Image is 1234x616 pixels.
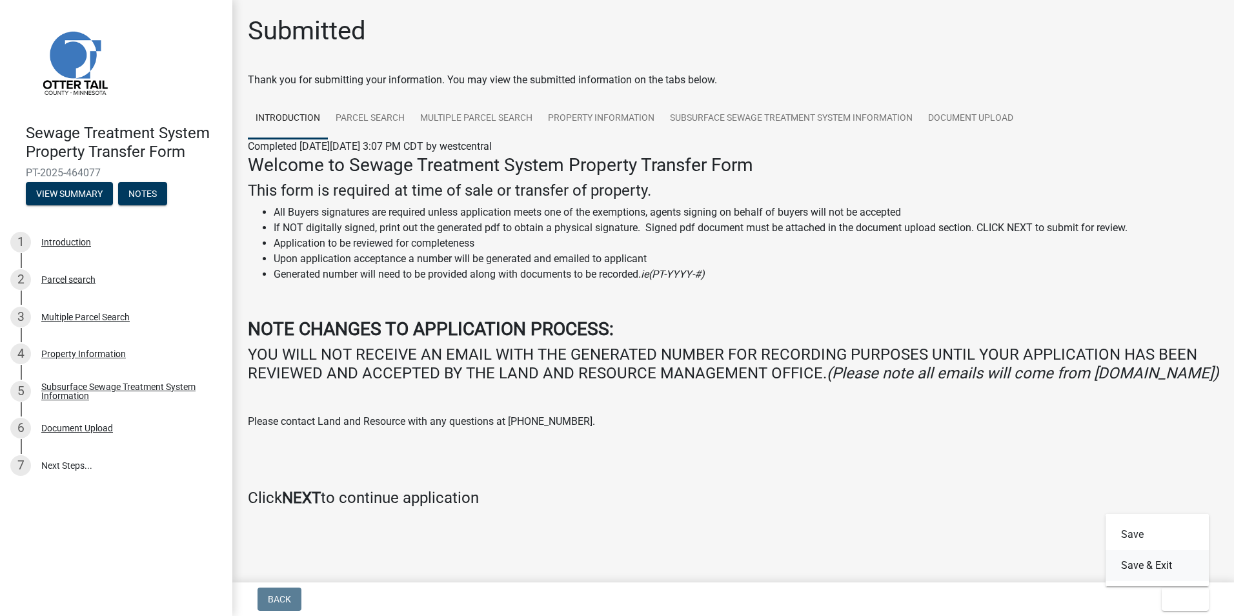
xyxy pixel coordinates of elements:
[274,251,1219,267] li: Upon application acceptance a number will be generated and emailed to applicant
[10,455,31,476] div: 7
[41,349,126,358] div: Property Information
[1172,594,1191,604] span: Exit
[10,381,31,402] div: 5
[274,267,1219,282] li: Generated number will need to be provided along with documents to be recorded.
[41,275,96,284] div: Parcel search
[10,269,31,290] div: 2
[10,344,31,364] div: 4
[248,489,1219,508] h4: Click to continue application
[248,140,492,152] span: Completed [DATE][DATE] 3:07 PM CDT by westcentral
[920,98,1021,139] a: Document Upload
[1106,514,1209,586] div: Exit
[41,313,130,322] div: Multiple Parcel Search
[41,382,212,400] div: Subsurface Sewage Treatment System Information
[10,232,31,252] div: 1
[248,318,614,340] strong: NOTE CHANGES TO APPLICATION PROCESS:
[248,72,1219,88] div: Thank you for submitting your information. You may view the submitted information on the tabs below.
[641,268,705,280] i: ie(PT-YYYY-#)
[662,98,920,139] a: Subsurface Sewage Treatment System Information
[41,238,91,247] div: Introduction
[282,489,321,507] strong: NEXT
[10,418,31,438] div: 6
[258,588,301,611] button: Back
[248,414,1219,429] p: Please contact Land and Resource with any questions at [PHONE_NUMBER].
[412,98,540,139] a: Multiple Parcel Search
[41,424,113,433] div: Document Upload
[1162,588,1209,611] button: Exit
[1106,550,1209,581] button: Save & Exit
[26,124,222,161] h4: Sewage Treatment System Property Transfer Form
[274,236,1219,251] li: Application to be reviewed for completeness
[26,14,123,110] img: Otter Tail County, Minnesota
[26,167,207,179] span: PT-2025-464077
[118,189,167,200] wm-modal-confirm: Notes
[26,182,113,205] button: View Summary
[248,181,1219,200] h4: This form is required at time of sale or transfer of property.
[118,182,167,205] button: Notes
[248,345,1219,383] h4: YOU WILL NOT RECEIVE AN EMAIL WITH THE GENERATED NUMBER FOR RECORDING PURPOSES UNTIL YOUR APPLICA...
[1106,519,1209,550] button: Save
[248,15,366,46] h1: Submitted
[10,307,31,327] div: 3
[540,98,662,139] a: Property Information
[248,98,328,139] a: Introduction
[26,189,113,200] wm-modal-confirm: Summary
[827,364,1219,382] i: (Please note all emails will come from [DOMAIN_NAME])
[268,594,291,604] span: Back
[274,205,1219,220] li: All Buyers signatures are required unless application meets one of the exemptions, agents signing...
[248,154,1219,176] h3: Welcome to Sewage Treatment System Property Transfer Form
[274,220,1219,236] li: If NOT digitally signed, print out the generated pdf to obtain a physical signature. Signed pdf d...
[328,98,412,139] a: Parcel search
